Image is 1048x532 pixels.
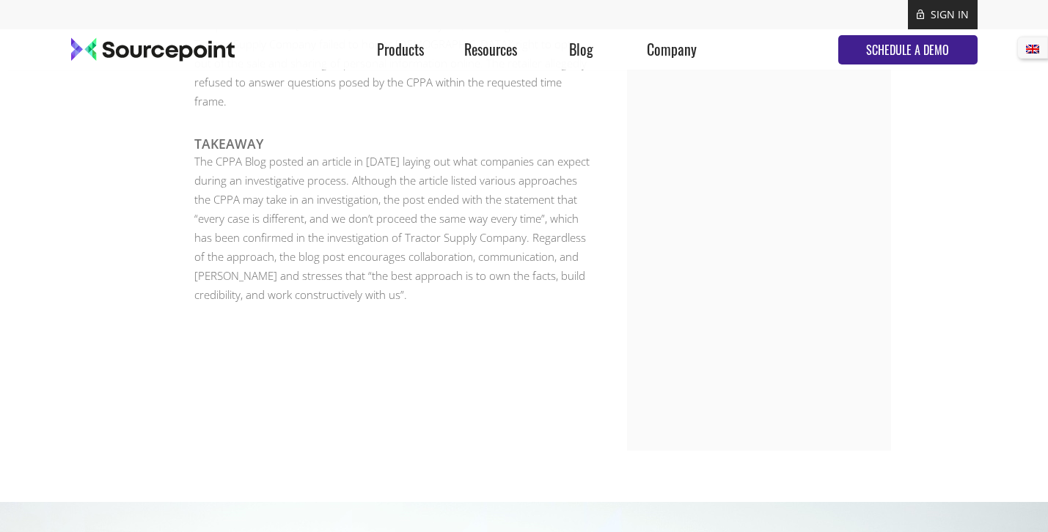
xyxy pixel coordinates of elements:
[186,74,188,86] span: .
[63,73,186,86] a: Privacy and Cookie Policy
[917,9,924,20] img: lock.svg
[626,29,717,70] div: Company
[355,29,445,70] div: Products
[536,29,626,70] div: Blog
[838,35,978,64] a: SCHEDULE A DEMO
[931,7,969,21] a: SIGN IN
[71,37,235,62] img: logo.svg
[446,29,536,70] div: Resources
[1026,45,1039,53] img: English
[194,135,263,152] strong: TAKEAWAY
[194,152,590,304] p: The CPPA Blog posted an article in [DATE] laying out what companies can expect during an investig...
